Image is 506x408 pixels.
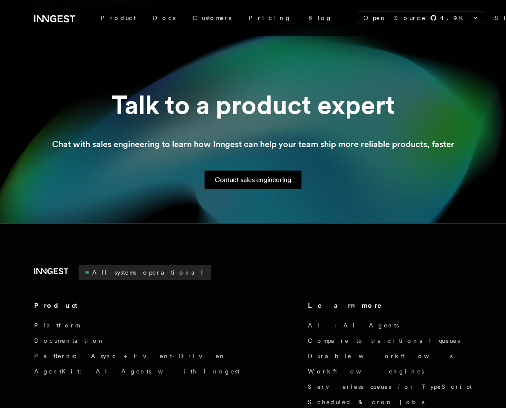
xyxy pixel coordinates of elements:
[308,352,453,360] a: Durable workflows
[34,321,79,330] a: Platform
[34,336,105,345] a: Documentation
[308,321,399,330] a: AI + AI Agents
[300,10,341,26] a: Blog
[34,301,240,311] h4: Product
[52,138,454,150] p: Chat with sales engineering to learn how Inngest can help your team ship more reliable products, ...
[205,171,301,189] a: Contact sales engineering
[308,367,424,376] a: Workflow engines
[363,14,427,22] span: Open Source
[92,10,144,26] div: Product
[308,301,472,311] h4: Learn more
[440,14,468,22] span: 4.9 K
[111,92,395,118] h2: Talk to a product expert
[240,10,300,26] a: Pricing
[308,336,460,345] a: Compare to traditional queues
[79,265,211,280] a: All systems operational
[34,367,240,376] a: AgentKit: AI Agents with Inngest
[144,10,184,26] a: Docs
[308,398,424,406] a: Scheduled & cron jobs
[184,10,240,26] a: Customers
[34,352,226,360] a: Patterns: Async + Event-Driven
[308,382,472,391] a: Serverless queues for TypeScript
